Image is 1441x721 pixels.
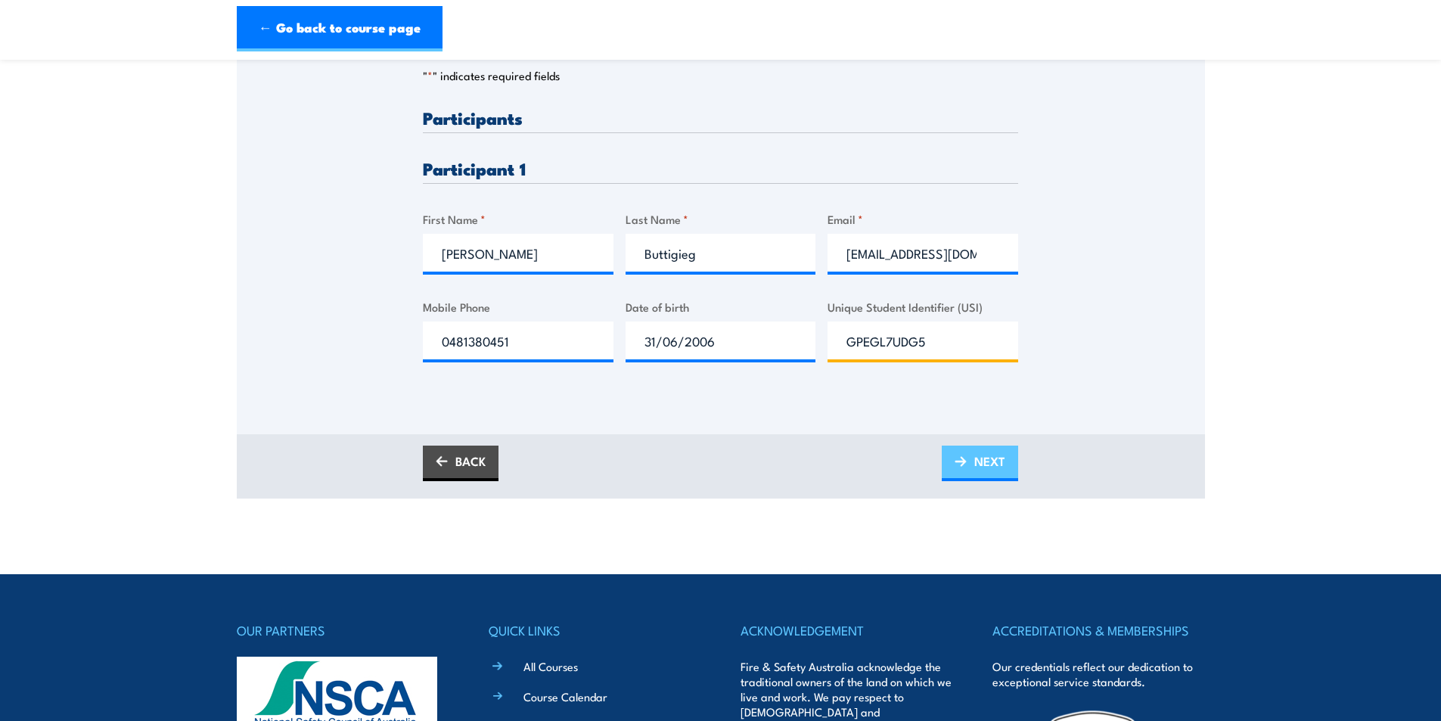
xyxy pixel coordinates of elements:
label: Date of birth [626,298,816,315]
p: " " indicates required fields [423,68,1018,83]
span: NEXT [974,441,1005,481]
label: First Name [423,210,613,228]
label: Mobile Phone [423,298,613,315]
a: BACK [423,446,498,481]
h4: ACCREDITATIONS & MEMBERSHIPS [992,620,1204,641]
h3: Participant 1 [423,160,1018,177]
h4: QUICK LINKS [489,620,700,641]
p: Our credentials reflect our dedication to exceptional service standards. [992,659,1204,689]
h4: ACKNOWLEDGEMENT [741,620,952,641]
h4: OUR PARTNERS [237,620,449,641]
label: Last Name [626,210,816,228]
label: Email [828,210,1018,228]
label: Unique Student Identifier (USI) [828,298,1018,315]
a: ← Go back to course page [237,6,443,51]
a: NEXT [942,446,1018,481]
a: Course Calendar [523,688,607,704]
h3: Participants [423,109,1018,126]
a: All Courses [523,658,578,674]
